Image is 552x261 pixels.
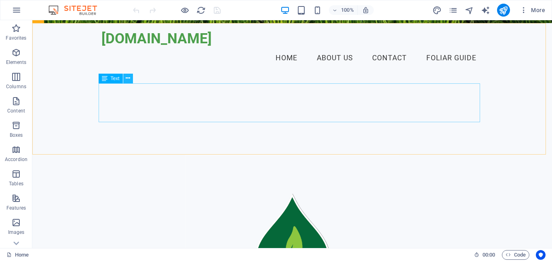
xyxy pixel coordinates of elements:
p: Accordion [5,156,27,163]
i: AI Writer [481,6,490,15]
span: Code [506,250,526,260]
a: Click to cancel selection. Double-click to open Pages [6,250,29,260]
p: Images [8,229,25,236]
button: Usercentrics [536,250,546,260]
p: Favorites [6,35,26,41]
p: Boxes [10,132,23,138]
h6: 100% [341,5,354,15]
span: Text [111,76,120,81]
i: On resize automatically adjust zoom level to fit chosen device. [362,6,369,14]
h6: Session time [474,250,495,260]
button: reload [196,5,206,15]
button: text_generator [481,5,491,15]
p: Features [6,205,26,211]
span: : [488,252,489,258]
i: Navigator [465,6,474,15]
p: Elements [6,59,27,66]
button: pages [449,5,458,15]
span: 00 00 [482,250,495,260]
img: Editor Logo [46,5,107,15]
button: publish [497,4,510,17]
button: Click here to leave preview mode and continue editing [180,5,190,15]
button: navigator [465,5,474,15]
i: Publish [499,6,508,15]
button: More [516,4,548,17]
button: Code [502,250,529,260]
button: 100% [329,5,358,15]
i: Design (Ctrl+Alt+Y) [432,6,442,15]
p: Tables [9,180,23,187]
p: Columns [6,83,26,90]
p: Content [7,108,25,114]
span: More [520,6,545,14]
i: Pages (Ctrl+Alt+S) [449,6,458,15]
button: design [432,5,442,15]
i: Reload page [196,6,206,15]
